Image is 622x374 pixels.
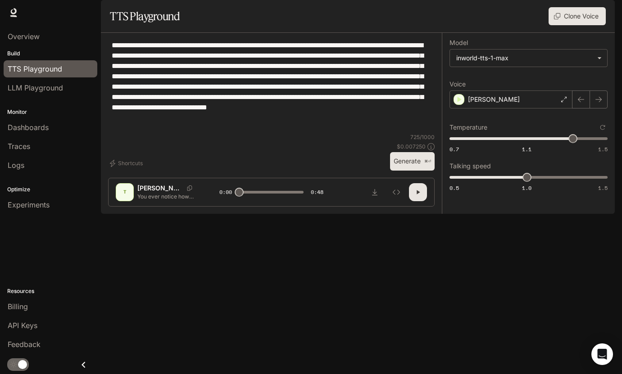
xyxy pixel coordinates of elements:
h1: TTS Playground [110,7,180,25]
span: 1.5 [598,145,608,153]
button: Clone Voice [549,7,606,25]
span: 0.5 [449,184,459,192]
span: 1.1 [522,145,531,153]
p: [PERSON_NAME] [137,184,183,193]
p: ⌘⏎ [424,159,431,164]
p: Model [449,40,468,46]
button: Shortcuts [108,156,146,171]
div: inworld-tts-1-max [450,50,607,67]
div: inworld-tts-1-max [456,54,593,63]
button: Generate⌘⏎ [390,152,435,171]
p: Talking speed [449,163,491,169]
span: 0.7 [449,145,459,153]
p: [PERSON_NAME] [468,95,520,104]
span: 0:48 [311,188,323,197]
p: Temperature [449,124,487,131]
div: Open Intercom Messenger [591,343,613,365]
button: Inspect [387,183,405,201]
button: Download audio [366,183,384,201]
span: 0:00 [219,188,232,197]
span: 1.5 [598,184,608,192]
button: Reset to default [598,122,608,132]
p: Voice [449,81,466,87]
span: 1.0 [522,184,531,192]
button: Copy Voice ID [183,185,196,191]
div: T [118,185,132,199]
p: You ever notice how cats live life like they’ve got it all figured out? They don’t rush to burn c... [137,193,198,200]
